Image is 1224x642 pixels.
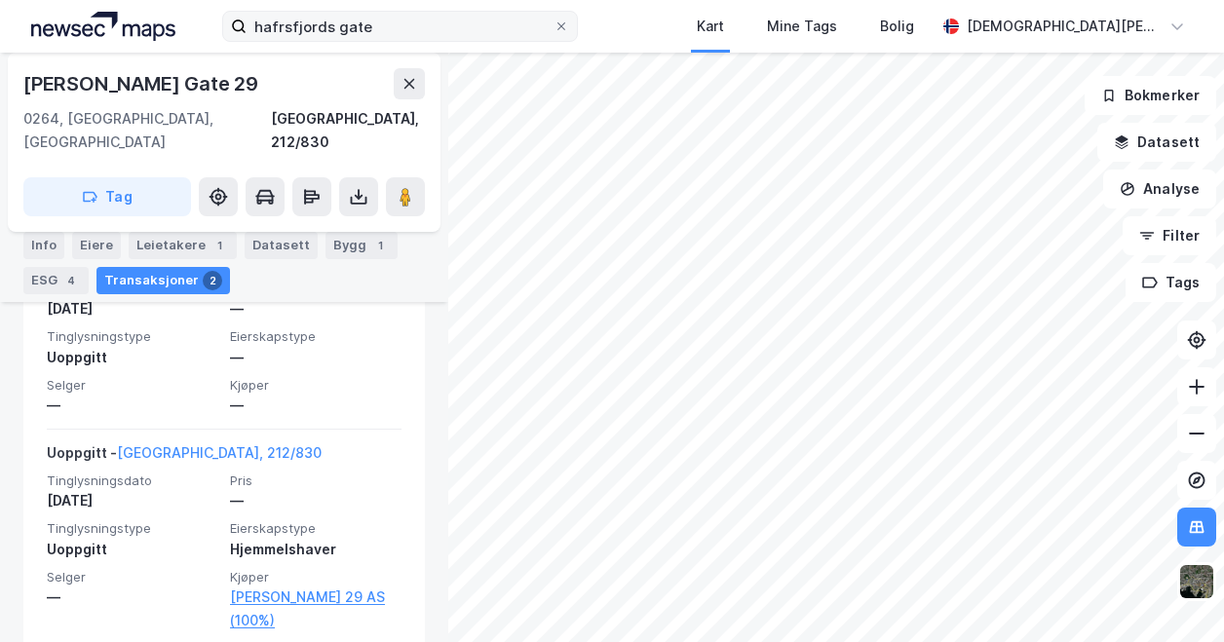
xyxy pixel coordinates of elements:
[203,271,222,290] div: 2
[967,15,1162,38] div: [DEMOGRAPHIC_DATA][PERSON_NAME]
[47,489,218,512] div: [DATE]
[370,236,390,255] div: 1
[1123,216,1216,255] button: Filter
[245,232,318,259] div: Datasett
[230,346,402,369] div: —
[47,377,218,394] span: Selger
[23,107,271,154] div: 0264, [GEOGRAPHIC_DATA], [GEOGRAPHIC_DATA]
[1127,548,1224,642] iframe: Chat Widget
[230,489,402,512] div: —
[230,585,402,632] a: [PERSON_NAME] 29 AS (100%)
[47,569,218,585] span: Selger
[47,472,218,489] span: Tinglysningsdato
[230,297,402,321] div: —
[61,271,81,290] div: 4
[47,346,218,369] div: Uoppgitt
[31,12,175,41] img: logo.a4113a55bc3d86da70a041830d287a7e.svg
[23,68,262,99] div: [PERSON_NAME] Gate 29
[72,232,121,259] div: Eiere
[1126,263,1216,302] button: Tags
[47,328,218,345] span: Tinglysningstype
[47,585,218,609] div: —
[117,444,322,461] a: [GEOGRAPHIC_DATA], 212/830
[767,15,837,38] div: Mine Tags
[47,520,218,537] span: Tinglysningstype
[47,538,218,561] div: Uoppgitt
[697,15,724,38] div: Kart
[230,520,402,537] span: Eierskapstype
[880,15,914,38] div: Bolig
[230,569,402,585] span: Kjøper
[47,441,322,472] div: Uoppgitt -
[47,297,218,321] div: [DATE]
[210,236,229,255] div: 1
[230,377,402,394] span: Kjøper
[129,232,237,259] div: Leietakere
[1085,76,1216,115] button: Bokmerker
[247,12,554,41] input: Søk på adresse, matrikkel, gårdeiere, leietakere eller personer
[325,232,398,259] div: Bygg
[23,267,89,294] div: ESG
[230,394,402,417] div: —
[23,232,64,259] div: Info
[230,538,402,561] div: Hjemmelshaver
[47,394,218,417] div: —
[230,328,402,345] span: Eierskapstype
[1097,123,1216,162] button: Datasett
[96,267,230,294] div: Transaksjoner
[271,107,425,154] div: [GEOGRAPHIC_DATA], 212/830
[23,177,191,216] button: Tag
[1103,170,1216,208] button: Analyse
[230,472,402,489] span: Pris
